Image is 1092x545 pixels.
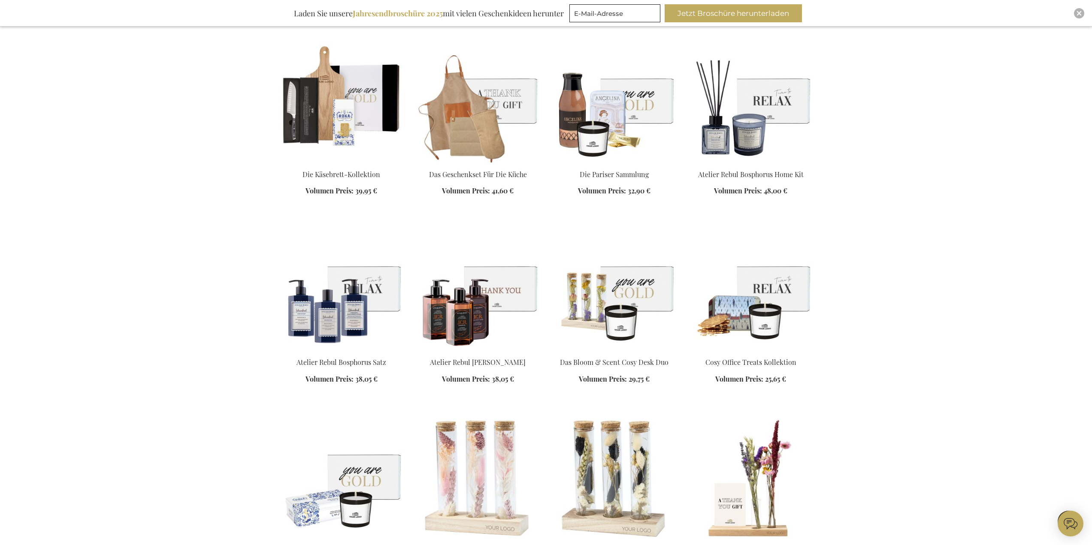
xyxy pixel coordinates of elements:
[280,230,403,350] img: Atelier Rebul Bosphorus Set
[569,4,663,25] form: marketing offers and promotions
[579,374,627,383] span: Volumen Preis:
[417,535,539,543] a: The Flower Experiment Gift Box - Pink Blush
[442,186,514,196] a: Volumen Preis: 41,60 €
[355,186,377,195] span: 39,95 €
[442,186,490,195] span: Volumen Preis:
[715,374,786,384] a: Volumen Preis: 25,65 €
[553,419,676,539] img: The Flower Experiment Gift Box - Black & White
[690,535,812,543] a: BloomNote Gift Box - Multicolor
[690,42,812,163] img: Atelier Rebul Bosphorus Home Kit
[280,347,403,355] a: Atelier Rebul Bosphorus Set
[705,358,796,367] a: Cosy Office Treats Kollektion
[553,230,676,350] img: The Bloom & Scent Cosy Desk Duo
[355,374,378,383] span: 38,05 €
[306,186,354,195] span: Volumen Preis:
[417,419,539,539] img: The Flower Experiment Gift Box - Pink Blush
[417,159,539,167] a: The Kitchen Gift Set
[306,186,377,196] a: Volumen Preis: 39,95 €
[765,374,786,383] span: 25,65 €
[764,186,787,195] span: 48,00 €
[714,186,787,196] a: Volumen Preis: 48,00 €
[553,159,676,167] a: The Parisian Collection
[306,374,354,383] span: Volumen Preis:
[302,170,380,179] a: Die Käsebrett-Kollektion
[578,186,650,196] a: Volumen Preis: 32,90 €
[553,42,676,163] img: The Parisian Collection
[714,186,762,195] span: Volumen Preis:
[280,535,403,543] a: Delft's Cosy Comfort Gift Set
[429,170,527,179] a: Das Geschenkset Für Die Küche
[417,230,539,350] img: Atelier Rebul J.C.R Satz
[553,535,676,543] a: The Flower Experiment Gift Box - Black & White
[1077,11,1082,16] img: Close
[290,4,568,22] div: Laden Sie unsere mit vielen Geschenkideen herunter
[698,170,804,179] a: Atelier Rebul Bosphorus Home Kit
[353,8,443,18] b: Jahresendbroschüre 2025
[715,374,763,383] span: Volumen Preis:
[628,186,650,195] span: 32,90 €
[578,186,626,195] span: Volumen Preis:
[569,4,660,22] input: E-Mail-Adresse
[417,42,539,163] img: The Kitchen Gift Set
[1058,511,1083,536] iframe: belco-activator-frame
[690,347,812,355] a: Cosy Office Treats Collection
[1074,8,1084,18] div: Close
[306,374,378,384] a: Volumen Preis: 38,05 €
[560,358,669,367] a: Das Bloom & Scent Cosy Desk Duo
[579,374,650,384] a: Volumen Preis: 29,75 €
[280,42,403,163] img: The Cheese Board Collection
[690,419,812,539] img: BloomNote Gift Box - Multicolor
[690,230,812,350] img: Cosy Office Treats Collection
[296,358,386,367] a: Atelier Rebul Bosphorus Satz
[553,347,676,355] a: The Bloom & Scent Cosy Desk Duo
[665,4,802,22] button: Jetzt Broschüre herunterladen
[280,159,403,167] a: The Cheese Board Collection
[629,374,650,383] span: 29,75 €
[690,159,812,167] a: Atelier Rebul Bosphorus Home Kit
[280,419,403,539] img: Delft's Cosy Comfort Gift Set
[580,170,649,179] a: Die Pariser Sammlung
[492,186,514,195] span: 41,60 €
